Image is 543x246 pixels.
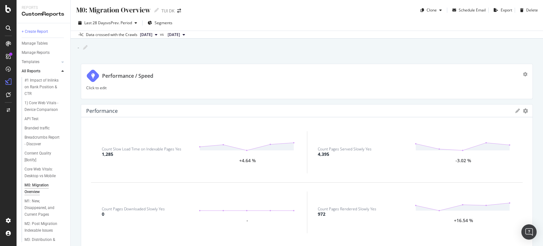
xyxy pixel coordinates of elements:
a: M2: Post Migration Indexable Issues [24,221,66,234]
div: Performance / SpeedClick to edit [81,64,533,99]
div: Count Slow Load Time on Indexable Pages Yes [102,147,181,151]
i: Edit report name [154,8,159,12]
button: Schedule Email [450,5,486,15]
div: +16.54 % [454,219,473,223]
button: [DATE] [137,31,160,39]
div: Breadcrumbs Report - Discover [24,134,61,148]
div: 1,285 [102,151,113,157]
span: 2025 Aug. 20th [140,32,152,38]
div: arrow-right-arrow-left [177,9,181,13]
div: M1: New, Disappeared, and Current Pages [24,198,62,218]
span: vs [160,32,165,37]
div: Delete [526,7,538,13]
div: Schedule Email [459,7,486,13]
a: Core Web Vitals: Desktop vs Mobile [24,166,66,179]
div: Count Pages Rendered Slowly Yes [318,207,376,211]
div: Reports [22,5,65,11]
div: - [247,219,248,223]
div: 1) Core Web Vitals - Device Comparison [24,100,62,113]
div: Data crossed with the Crawls [86,32,137,38]
div: 4,395 [318,151,329,157]
div: Templates [22,59,39,65]
a: 1) Core Web Vitals - Device Comparison [24,100,66,113]
a: Breadcrumbs Report - Discover [24,134,66,148]
div: #1 Impact of Inlinks on Rank Position & CTR [24,77,63,97]
div: All Reports [22,68,40,75]
div: Count Pages Downloaded Slowly Yes [102,207,165,211]
button: Segments [145,18,175,28]
div: - [77,44,79,51]
a: Content Quality [Botify] [24,150,66,163]
div: Count Pages Served Slowly Yes [318,147,372,151]
div: 972 [318,211,325,217]
div: gear [523,72,527,76]
a: M1: New, Disappeared, and Current Pages [24,198,66,218]
button: [DATE] [165,31,188,39]
div: TUI DK [161,8,175,14]
a: All Reports [22,68,59,75]
span: Segments [155,20,172,25]
div: Clone [427,7,437,13]
div: +4.64 % [239,159,256,163]
button: Delete [518,5,538,15]
div: Content Quality [Botify] [24,150,60,163]
div: CustomReports [22,11,65,18]
div: Core Web Vitals: Desktop vs Mobile [24,166,62,179]
div: Branded traffic [24,125,50,132]
a: M0: Migration Overview [24,182,66,195]
a: + Create Report [22,28,66,35]
span: Last 28 Days [84,20,107,25]
div: API Test [24,116,38,122]
div: -3.02 % [456,159,471,163]
a: Templates [22,59,59,65]
div: Manage Reports [22,49,50,56]
div: + Create Report [22,28,48,35]
button: Export [491,5,512,15]
span: vs Prev. Period [107,20,132,25]
span: 2025 Jul. 6th [168,32,180,38]
div: M0: Migration Overview [24,182,60,195]
a: API Test [24,116,66,122]
div: M2: Post Migration Indexable Issues [24,221,62,234]
button: Last 28 DaysvsPrev. Period [76,18,140,28]
a: #1 Impact of Inlinks on Rank Position & CTR [24,77,66,97]
div: Open Intercom Messenger [521,224,537,240]
a: Branded traffic [24,125,66,132]
div: 0 [102,211,104,217]
div: M0: Migration Overview [76,5,150,15]
p: Click to edit [86,85,527,90]
div: Manage Tables [22,40,48,47]
div: gear [523,109,528,113]
a: Manage Reports [22,49,66,56]
button: Clone [418,5,444,15]
i: Edit report name [83,45,87,50]
div: Export [501,7,512,13]
a: Manage Tables [22,40,66,47]
div: Performance / Speed [102,72,153,80]
div: Performance [86,108,118,114]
